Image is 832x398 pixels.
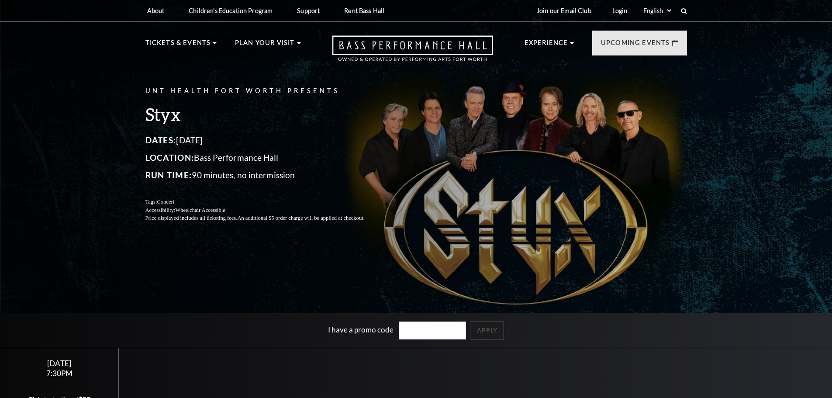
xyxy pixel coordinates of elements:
[175,207,225,213] span: Wheelchair Accessible
[145,38,211,53] p: Tickets & Events
[525,38,568,53] p: Experience
[147,7,165,14] p: About
[157,199,174,205] span: Concert
[145,198,386,206] p: Tags:
[145,168,386,182] p: 90 minutes, no intermission
[642,7,673,15] select: Select:
[189,7,273,14] p: Children's Education Program
[10,370,108,377] div: 7:30PM
[145,214,386,222] p: Price displayed includes all ticketing fees.
[145,133,386,147] p: [DATE]
[297,7,320,14] p: Support
[235,38,295,53] p: Plan Your Visit
[145,151,386,165] p: Bass Performance Hall
[145,86,386,97] p: UNT Health Fort Worth Presents
[10,359,108,368] div: [DATE]
[145,170,192,180] span: Run Time:
[145,103,386,125] h3: Styx
[344,7,384,14] p: Rent Bass Hall
[145,135,176,145] span: Dates:
[328,325,394,334] label: I have a promo code
[601,38,670,53] p: Upcoming Events
[237,215,364,221] span: An additional $5 order charge will be applied at checkout.
[145,206,386,215] p: Accessibility:
[145,152,194,163] span: Location:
